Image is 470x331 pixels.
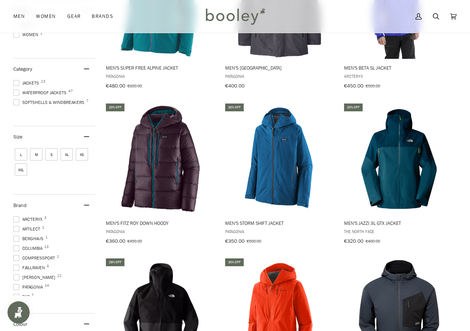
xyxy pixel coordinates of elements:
[45,235,48,239] span: 1
[106,104,124,111] div: 20% off
[343,102,455,247] a: Men's Jazzi 3L GTX Jacket
[13,274,58,281] span: [PERSON_NAME]
[225,220,335,226] span: Men's Storm Shift Jacket
[106,64,215,71] span: Men's Super Free Alpine Jacket
[13,13,25,20] span: Men
[30,148,42,160] span: Size: M
[57,274,62,278] span: 22
[106,82,125,89] span: €480.00
[61,148,73,160] span: Size: XL
[225,258,244,266] div: 30% off
[127,238,142,244] span: €450.00
[366,238,380,244] span: €400.00
[32,293,34,297] span: 7
[7,301,30,324] iframe: Button to open loyalty program pop-up
[45,284,49,287] span: 14
[13,89,69,96] span: Waterproof Jackets
[344,73,454,79] span: Arc'teryx
[224,102,336,247] a: Men's Storm Shift Jacket
[13,226,42,232] span: Artilect
[13,245,45,252] span: Columbia
[68,89,73,93] span: 47
[224,102,336,214] img: Patagonia Men's Storm Shift Jacket Endless Blue - Booley Galway
[106,258,124,266] div: 29% off
[247,238,261,244] span: €500.00
[57,255,59,258] span: 1
[45,148,58,160] span: Size: S
[225,82,244,89] span: €400.00
[44,216,46,220] span: 3
[127,83,142,89] span: €600.00
[41,80,45,83] span: 23
[344,238,363,245] span: €320.00
[225,238,244,245] span: €350.00
[344,104,363,111] div: 20% off
[13,202,27,209] span: Brand
[106,238,125,245] span: €360.00
[344,220,454,226] span: Men's Jazzi 3L GTX Jacket
[13,255,57,261] span: COMPRESSPORT
[13,99,87,106] span: Softshells & Windbreakers
[13,66,32,73] span: Category
[13,31,40,38] span: Women
[13,133,22,140] span: Size
[105,102,217,247] a: Men's Fitz Roy Down Hoody
[106,228,215,235] span: Patagonia
[366,83,380,89] span: €500.00
[225,228,335,235] span: Patagonia
[13,235,46,242] span: Berghaus
[47,264,49,268] span: 6
[44,245,49,249] span: 13
[15,148,27,160] span: Size: L
[13,264,47,271] span: Fjallraven
[344,228,454,235] span: The North Face
[86,99,88,103] span: 7
[13,216,45,223] span: Arc'teryx
[13,80,41,86] span: Jackets
[13,293,32,300] span: Rab
[67,13,81,20] span: Gear
[202,6,268,27] img: Booley
[344,82,363,89] span: €450.00
[92,13,113,20] span: Brands
[40,31,42,35] span: 1
[106,73,215,79] span: Patagonia
[76,148,88,160] span: Size: XS
[42,226,44,229] span: 1
[13,284,45,290] span: Patagonia
[225,73,335,79] span: Patagonia
[36,13,56,20] span: Women
[344,64,454,71] span: Men's Beta SL Jacket
[13,321,33,328] span: Colour
[225,104,244,111] div: 30% off
[343,102,455,214] img: The North Face Men's Jazzi 3L GTX Jacket Midnight Petrol / Mallard Blue - Booley Galway
[225,64,335,71] span: Men's [GEOGRAPHIC_DATA]
[15,163,27,176] span: Size: XXL
[105,102,217,214] img: Patagonia Men's Fitz Roy Down Hoody Obsidian Plum - Booley Galway
[106,220,215,226] span: Men's Fitz Roy Down Hoody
